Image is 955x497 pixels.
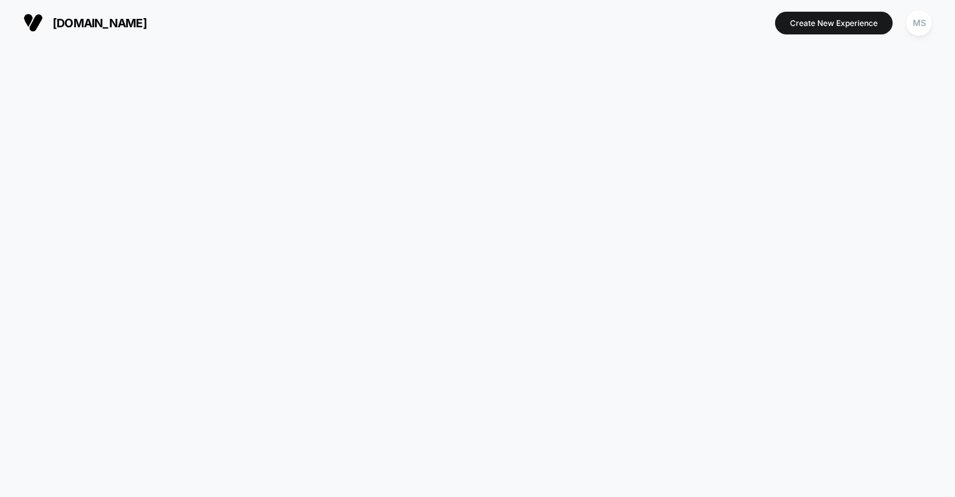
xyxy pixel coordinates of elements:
[906,10,932,36] div: MS
[775,12,893,34] button: Create New Experience
[19,12,151,33] button: [DOMAIN_NAME]
[902,10,936,36] button: MS
[23,13,43,32] img: Visually logo
[53,16,147,30] span: [DOMAIN_NAME]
